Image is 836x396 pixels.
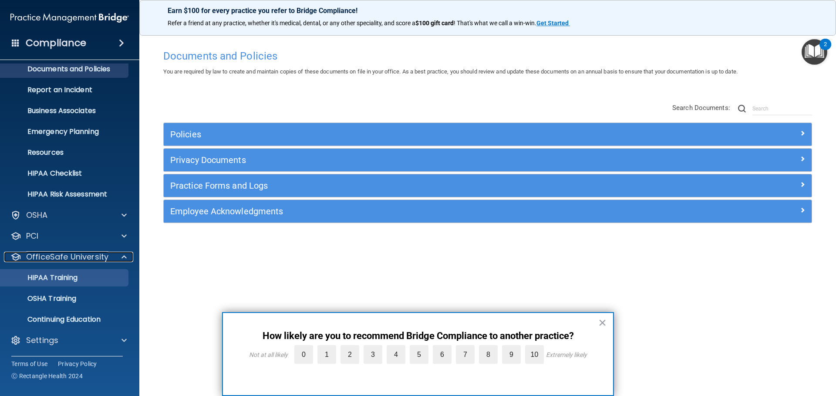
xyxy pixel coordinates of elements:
[6,65,125,73] p: Documents and Policies
[6,169,125,178] p: HIPAA Checklist
[26,37,86,49] h4: Compliance
[525,345,544,364] label: 10
[168,7,808,15] p: Earn $100 for every practice you refer to Bridge Compliance!
[6,86,125,94] p: Report an Incident
[240,330,596,342] p: How likely are you to recommend Bridge Compliance to another practice?
[170,206,643,216] h5: Employee Acknowledgments
[26,231,38,241] p: PCI
[364,345,382,364] label: 3
[479,345,498,364] label: 8
[738,105,746,113] img: ic-search.3b580494.png
[454,20,536,27] span: ! That's what we call a win-win.
[340,345,359,364] label: 2
[410,345,428,364] label: 5
[6,127,125,136] p: Emergency Planning
[11,359,47,368] a: Terms of Use
[317,345,336,364] label: 1
[6,273,78,282] p: HIPAA Training
[170,181,643,190] h5: Practice Forms and Logs
[752,102,812,115] input: Search
[6,315,125,324] p: Continuing Education
[672,104,730,112] span: Search Documents:
[249,351,288,358] div: Not at all likely
[802,39,827,65] button: Open Resource Center, 2 new notifications
[433,345,452,364] label: 6
[387,345,405,364] label: 4
[456,345,475,364] label: 7
[170,130,643,139] h5: Policies
[10,9,129,27] img: PMB logo
[6,106,125,115] p: Business Associates
[26,335,58,346] p: Settings
[502,345,521,364] label: 9
[11,372,83,380] span: Ⓒ Rectangle Health 2024
[294,345,313,364] label: 0
[26,252,108,262] p: OfficeSafe University
[824,44,827,56] div: 2
[26,210,48,220] p: OSHA
[6,148,125,157] p: Resources
[58,359,97,368] a: Privacy Policy
[6,190,125,199] p: HIPAA Risk Assessment
[536,20,569,27] strong: Get Started
[170,155,643,165] h5: Privacy Documents
[163,68,738,75] span: You are required by law to create and maintain copies of these documents on file in your office. ...
[163,50,812,62] h4: Documents and Policies
[168,20,415,27] span: Refer a friend at any practice, whether it's medical, dental, or any other speciality, and score a
[546,351,587,358] div: Extremely likely
[598,316,607,329] button: Close
[6,294,76,303] p: OSHA Training
[415,20,454,27] strong: $100 gift card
